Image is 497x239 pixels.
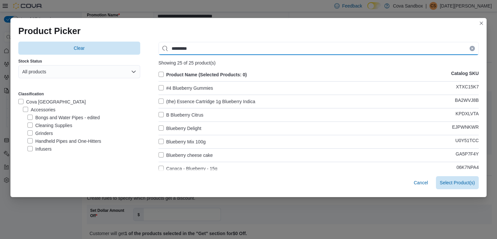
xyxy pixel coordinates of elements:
[158,124,201,132] label: Blueberry Delight
[27,129,53,137] label: Grinders
[451,71,479,79] p: Catalog SKU
[18,98,86,106] label: Cova [GEOGRAPHIC_DATA]
[27,145,52,153] label: Infusers
[27,114,100,121] label: Bongs and Water Pipes - edited
[158,84,213,92] label: #4 Blueberry Gummies
[456,84,479,92] p: XTXC15K7
[456,111,479,119] p: KPDXLVTA
[456,165,479,173] p: 06K7NPA4
[27,153,84,161] label: Multi-Tools and KITS $2
[27,137,101,145] label: Handheld Pipes and One-Hitters
[18,65,140,78] button: All products
[158,111,204,119] label: B Blueberry Citrus
[158,42,479,55] input: Use aria labels when no actual label is in use
[411,176,431,189] button: Cancel
[414,179,428,186] span: Cancel
[455,138,479,146] p: U0Y51TCC
[440,179,475,186] span: Select Product(s)
[23,106,55,114] label: Accessories
[18,26,81,36] h1: Product Picker
[455,98,479,105] p: BA2WVJ8B
[158,71,247,79] label: Product Name (Selected Products: 0)
[18,59,42,64] label: Stock Status
[436,176,479,189] button: Select Product(s)
[452,124,479,132] p: EJPWNKWR
[470,46,475,51] button: Clear input
[477,19,485,27] button: Closes this modal window
[158,98,255,105] label: (the) Essence Cartridge 1g Blueberry Indica
[27,121,72,129] label: Cleaning Supplies
[158,151,213,159] label: Blueberry cheese cake
[456,151,479,159] p: GA5P7F4Y
[158,60,479,65] div: Showing 25 of 25 product(s)
[74,45,85,51] span: Clear
[18,91,44,97] label: Classification
[158,165,217,173] label: Canaca - Blueberry - 15g
[18,42,140,55] button: Clear
[158,138,206,146] label: Blueberry Mix 100g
